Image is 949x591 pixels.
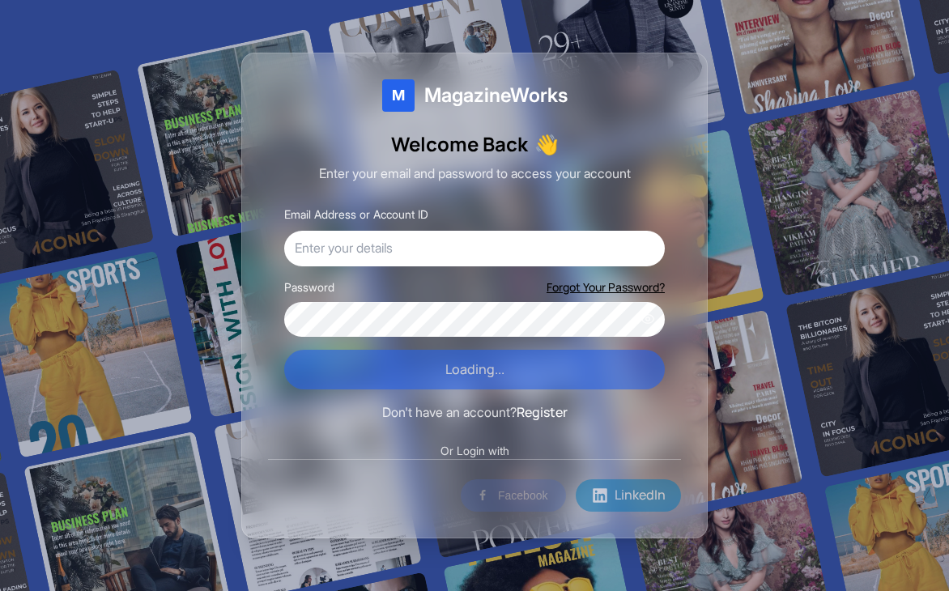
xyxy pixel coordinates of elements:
[284,207,428,221] label: Email Address or Account ID
[461,479,566,512] button: Facebook
[640,312,655,326] button: Show password
[268,131,681,157] h1: Welcome Back
[534,131,559,157] span: Waving hand
[615,485,666,506] span: LinkedIn
[576,479,681,512] button: LinkedIn
[392,84,405,107] span: M
[382,404,517,420] span: Don't have an account?
[424,83,568,108] span: MagazineWorks
[268,164,681,185] p: Enter your email and password to access your account
[547,279,665,295] button: Forgot Your Password?
[284,350,665,390] button: Loading...
[260,478,459,513] iframe: Sign in with Google Button
[284,231,665,266] input: Enter your details
[284,279,334,295] label: Password
[517,402,568,423] button: Register
[431,443,519,459] span: Or Login with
